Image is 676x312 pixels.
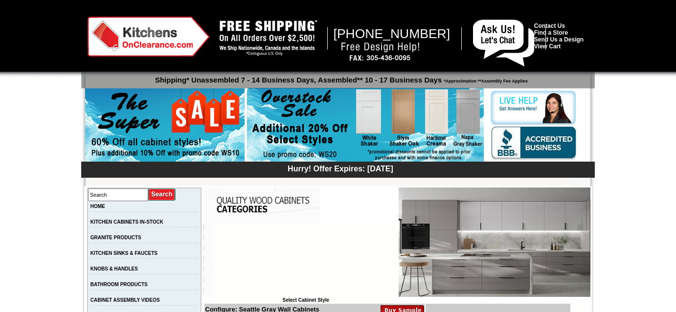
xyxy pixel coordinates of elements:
[90,235,141,240] a: GRANITE PRODUCTS
[90,219,163,225] a: KITCHEN CABINETS IN-STOCK
[90,204,105,209] a: HOME
[88,17,210,57] img: Kitchens on Clearance Logo
[534,36,584,43] a: Send Us a Design
[534,29,568,36] a: Find a Store
[86,71,595,84] p: Shipping* Unassembled 7 - 14 Business Days, Assembled** 10 - 17 Business Days
[534,43,561,50] a: View Cart
[534,22,565,29] a: Contact Us
[90,282,148,287] a: BATHROOM PRODUCTS
[213,224,399,297] iframe: Browser incompatible
[334,26,451,41] span: [PHONE_NUMBER]
[90,297,160,303] a: CABINET ASSEMBLY VIDEOS
[90,266,138,271] a: KNOBS & HANDLES
[86,163,595,173] div: Hurry! Offer Expires: [DATE]
[282,297,329,303] b: Select Cabinet Style
[90,250,158,256] a: KITCHEN SINKS & FAUCETS
[148,188,176,201] input: Submit
[442,76,528,83] span: *Approximation **Assembly Fee Applies
[399,187,590,297] img: Seattle Gray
